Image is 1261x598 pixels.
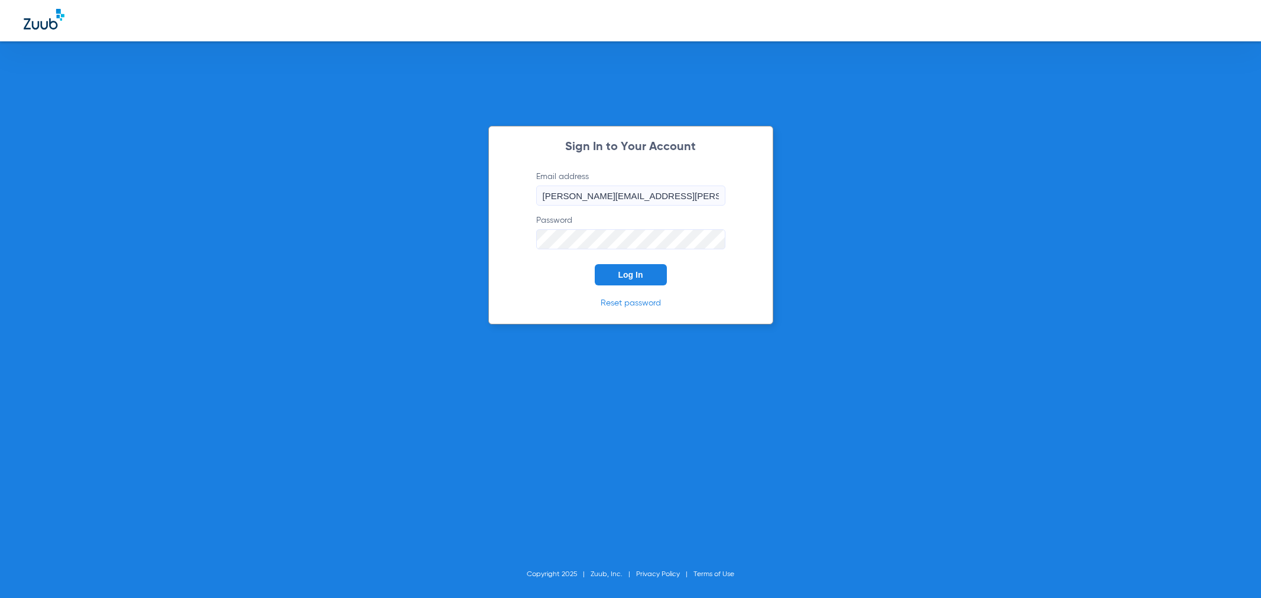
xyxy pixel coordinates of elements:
[536,186,725,206] input: Email address
[518,141,743,153] h2: Sign In to Your Account
[595,264,667,285] button: Log In
[536,229,725,249] input: Password
[601,299,661,307] a: Reset password
[527,568,591,580] li: Copyright 2025
[591,568,636,580] li: Zuub, Inc.
[693,571,734,578] a: Terms of Use
[24,9,64,30] img: Zuub Logo
[536,214,725,249] label: Password
[636,571,680,578] a: Privacy Policy
[1202,541,1261,598] iframe: Chat Widget
[618,270,643,279] span: Log In
[536,171,725,206] label: Email address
